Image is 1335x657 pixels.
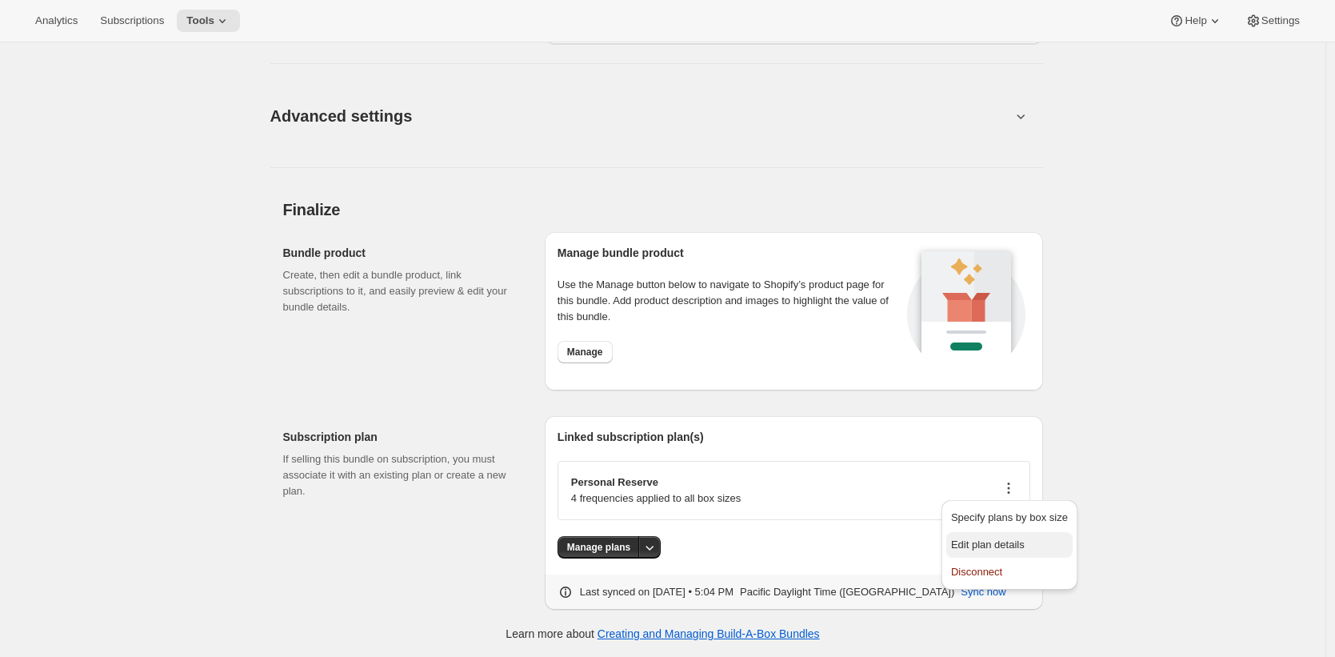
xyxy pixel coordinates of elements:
[283,429,519,445] h2: Subscription plan
[283,245,519,261] h2: Bundle product
[558,536,640,559] button: Manage plans
[1159,10,1232,32] button: Help
[186,14,214,27] span: Tools
[283,451,519,499] p: If selling this bundle on subscription, you must associate it with an existing plan or create a n...
[1185,14,1206,27] span: Help
[951,566,1002,578] span: Disconnect
[951,539,1025,551] span: Edit plan details
[506,626,819,642] p: Learn more about
[598,627,820,640] a: Creating and Managing Build-A-Box Bundles
[35,14,78,27] span: Analytics
[571,475,741,491] p: Personal Reserve
[567,541,630,554] span: Manage plans
[558,277,902,325] p: Use the Manage button below to navigate to Shopify’s product page for this bundle. Add product de...
[951,511,1068,523] span: Specify plans by box size
[558,341,613,363] button: Manage
[567,346,603,359] span: Manage
[283,200,1043,219] h2: Finalize
[571,491,741,507] p: 4 frequencies applied to all box sizes
[100,14,164,27] span: Subscriptions
[1261,14,1300,27] span: Settings
[558,429,1030,445] h2: Linked subscription plan(s)
[1236,10,1309,32] button: Settings
[740,584,954,600] p: Pacific Daylight Time ([GEOGRAPHIC_DATA])
[283,267,519,315] p: Create, then edit a bundle product, link subscriptions to it, and easily preview & edit your bund...
[177,10,240,32] button: Tools
[261,85,1021,146] button: Advanced settings
[638,536,661,559] button: More actions
[26,10,87,32] button: Analytics
[558,245,902,261] h2: Manage bundle product
[270,103,413,129] span: Advanced settings
[90,10,174,32] button: Subscriptions
[580,584,733,600] p: Last synced on [DATE] • 5:04 PM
